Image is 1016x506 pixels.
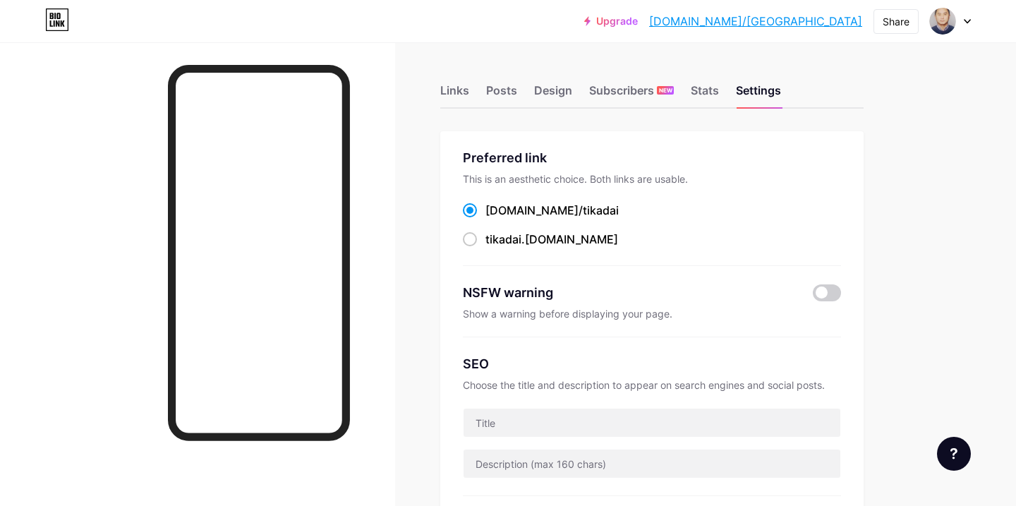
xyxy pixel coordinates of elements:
[584,16,638,27] a: Upgrade
[464,409,840,437] input: Title
[486,82,517,107] div: Posts
[463,354,841,373] div: SEO
[463,173,841,185] div: This is an aesthetic choice. Both links are usable.
[583,203,619,217] span: tikadai
[659,86,672,95] span: NEW
[485,202,619,219] div: [DOMAIN_NAME]/
[440,82,469,107] div: Links
[464,450,840,478] input: Description (max 160 chars)
[485,231,618,248] div: .[DOMAIN_NAME]
[736,82,781,107] div: Settings
[691,82,719,107] div: Stats
[534,82,572,107] div: Design
[463,283,792,302] div: NSFW warning
[485,232,521,246] span: tikadai
[589,82,674,107] div: Subscribers
[463,308,841,320] div: Show a warning before displaying your page.
[463,148,841,167] div: Preferred link
[929,8,956,35] img: tikadai
[463,379,841,391] div: Choose the title and description to appear on search engines and social posts.
[649,13,862,30] a: [DOMAIN_NAME]/[GEOGRAPHIC_DATA]
[883,14,909,29] div: Share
